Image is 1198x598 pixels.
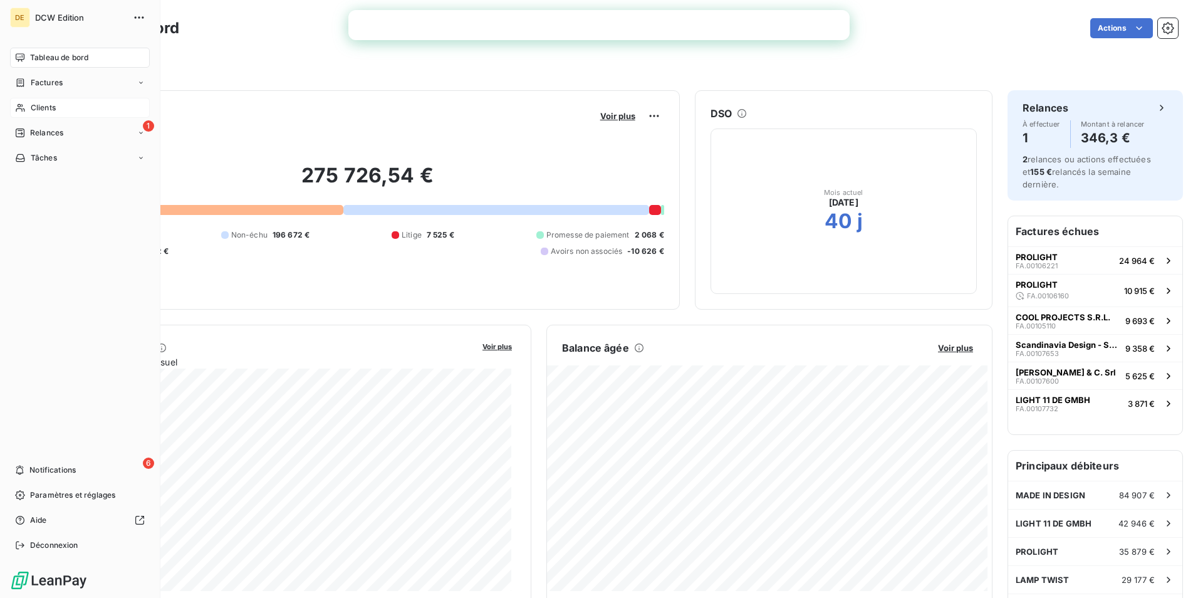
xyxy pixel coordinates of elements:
button: [PERSON_NAME] & C. SrlFA.001076005 625 € [1008,362,1182,389]
span: Non-échu [231,229,268,241]
span: 155 € [1030,167,1052,177]
span: MADE IN DESIGN [1016,490,1085,500]
iframe: Intercom live chat [1155,555,1185,585]
span: PROLIGHT [1016,547,1058,557]
span: FA.00107732 [1016,405,1058,412]
span: FA.00107653 [1016,350,1059,357]
button: LIGHT 11 DE GMBHFA.001077323 871 € [1008,389,1182,417]
span: FA.00105110 [1016,322,1056,330]
span: FA.00106160 [1027,292,1069,300]
span: Montant à relancer [1081,120,1145,128]
span: 42 946 € [1118,518,1155,528]
span: Relances [30,127,63,139]
span: 9 693 € [1125,316,1155,326]
span: 196 672 € [273,229,310,241]
span: Aide [30,515,47,526]
button: PROLIGHTFA.0010622124 964 € [1008,246,1182,274]
h2: j [857,209,863,234]
button: COOL PROJECTS S.R.L.FA.001051109 693 € [1008,307,1182,334]
img: Logo LeanPay [10,570,88,590]
span: Promesse de paiement [546,229,630,241]
span: LAMP TWIST [1016,575,1070,585]
span: 7 525 € [427,229,454,241]
h6: Relances [1023,100,1068,115]
span: 5 625 € [1125,371,1155,381]
a: Aide [10,510,150,530]
span: 2 [1023,154,1028,164]
span: Chiffre d'affaires mensuel [71,355,474,369]
span: [PERSON_NAME] & C. Srl [1016,367,1116,377]
span: Factures [31,77,63,88]
span: FA.00106221 [1016,262,1058,270]
button: Voir plus [934,342,977,354]
span: Tableau de bord [30,52,88,63]
span: PROLIGHT [1016,252,1058,262]
span: 29 177 € [1122,575,1155,585]
h6: Principaux débiteurs [1008,451,1182,481]
span: Voir plus [600,111,635,121]
span: Tâches [31,152,57,164]
h2: 40 [825,209,852,234]
span: À effectuer [1023,120,1060,128]
span: [DATE] [829,196,858,209]
span: 6 [143,458,154,469]
span: Paramètres et réglages [30,490,115,501]
span: Litige [402,229,422,241]
span: Clients [31,102,56,113]
span: Déconnexion [30,540,78,551]
span: 9 358 € [1125,344,1155,354]
span: LIGHT 11 DE GMBH [1016,518,1091,528]
span: 1 [143,120,154,132]
button: Actions [1090,18,1153,38]
span: PROLIGHT [1016,280,1058,290]
span: DCW Edition [35,13,125,23]
span: 35 879 € [1119,547,1155,557]
span: 2 068 € [635,229,664,241]
button: Scandinavia Design - SAS [PERSON_NAME]FA.001076539 358 € [1008,334,1182,362]
span: LIGHT 11 DE GMBH [1016,395,1090,405]
div: DE [10,8,30,28]
span: 10 915 € [1124,286,1155,296]
span: COOL PROJECTS S.R.L. [1016,312,1110,322]
h4: 346,3 € [1081,128,1145,148]
h6: DSO [711,106,732,121]
button: Voir plus [479,340,516,352]
h6: Factures échues [1008,216,1182,246]
span: Mois actuel [824,189,863,196]
span: 3 871 € [1128,399,1155,409]
span: 84 907 € [1119,490,1155,500]
span: -10 626 € [627,246,664,257]
h2: 275 726,54 € [71,163,664,201]
button: PROLIGHTFA.0010616010 915 € [1008,274,1182,307]
span: Notifications [29,464,76,476]
button: Voir plus [596,110,639,122]
span: 24 964 € [1119,256,1155,266]
span: relances ou actions effectuées et relancés la semaine dernière. [1023,154,1151,189]
span: FA.00107600 [1016,377,1059,385]
span: Avoirs non associés [551,246,622,257]
iframe: Intercom live chat bannière [348,10,850,40]
h4: 1 [1023,128,1060,148]
span: Voir plus [482,342,512,351]
span: Scandinavia Design - SAS [PERSON_NAME] [1016,340,1120,350]
h6: Balance âgée [562,340,629,355]
span: Voir plus [938,343,973,353]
